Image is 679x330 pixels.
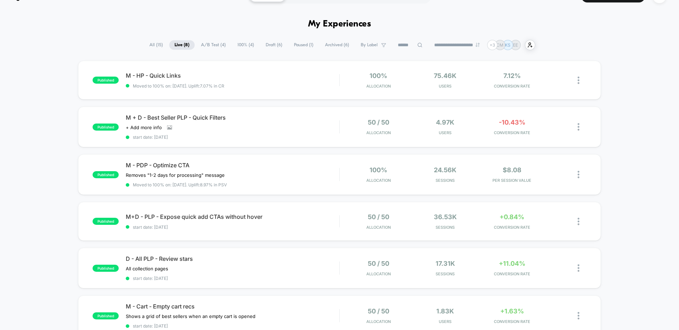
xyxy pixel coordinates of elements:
span: M - HP - Quick Links [126,72,339,79]
span: PER SESSION VALUE [480,178,544,183]
span: All ( 15 ) [144,40,168,50]
img: close [578,77,579,84]
h1: My Experiences [308,19,371,29]
span: published [93,124,119,131]
span: Allocation [366,319,391,324]
span: CONVERSION RATE [480,271,544,276]
span: 100% [370,166,387,174]
span: Users [414,319,477,324]
span: Users [414,130,477,135]
span: Removes "1-2 days for processing" message [126,172,225,178]
span: 24.56k [434,166,456,174]
span: 75.46k [434,72,456,79]
span: 50 / 50 [368,213,389,221]
span: M - PDP - Optimize CTA [126,162,339,169]
span: published [93,77,119,84]
img: end [476,43,480,47]
span: By Label [361,42,378,48]
img: close [578,264,579,272]
span: Moved to 100% on: [DATE] . Uplift: 8.97% in PSV [133,182,227,187]
p: CM [496,42,503,48]
span: CONVERSION RATE [480,225,544,230]
span: Allocation [366,130,391,135]
span: start date: [DATE] [126,323,339,329]
p: EE [513,42,518,48]
span: Allocation [366,225,391,230]
span: + Add more info [126,125,162,130]
span: +11.04% [499,260,525,267]
span: M + D - Best Seller PLP - Quick Filters [126,114,339,121]
span: published [93,312,119,319]
span: Moved to 100% on: [DATE] . Uplift: 7.07% in CR [133,83,224,89]
span: Paused ( 1 ) [289,40,319,50]
span: D - All PLP - Review stars [126,255,339,262]
img: close [578,123,579,131]
span: M+D - PLP - Expose quick add CTAs without hover [126,213,339,220]
div: + 3 [487,40,497,50]
span: 7.12% [503,72,521,79]
span: CONVERSION RATE [480,84,544,89]
span: 100% [370,72,387,79]
span: Draft ( 6 ) [260,40,288,50]
img: close [578,171,579,178]
span: CONVERSION RATE [480,130,544,135]
span: published [93,265,119,272]
span: 50 / 50 [368,307,389,315]
span: Sessions [414,271,477,276]
span: start date: [DATE] [126,276,339,281]
span: +1.63% [500,307,524,315]
span: 4.97k [436,119,454,126]
span: Users [414,84,477,89]
span: CONVERSION RATE [480,319,544,324]
span: Allocation [366,178,391,183]
span: A/B Test ( 4 ) [196,40,231,50]
span: Live ( 8 ) [169,40,195,50]
span: 100% ( 4 ) [232,40,259,50]
span: All collection pages [126,266,168,271]
span: M - Cart - Empty cart recs [126,303,339,310]
span: -10.43% [499,119,525,126]
span: start date: [DATE] [126,224,339,230]
span: Shows a grid of best sellers when an empty cart is opened [126,313,255,319]
span: +0.84% [500,213,524,221]
span: 36.53k [434,213,457,221]
span: 17.31k [436,260,455,267]
span: Allocation [366,84,391,89]
span: start date: [DATE] [126,134,339,140]
img: close [578,312,579,319]
span: published [93,218,119,225]
span: 1.83k [436,307,454,315]
span: Archived ( 6 ) [320,40,354,50]
p: KS [505,42,510,48]
span: published [93,171,119,178]
span: Sessions [414,178,477,183]
img: close [578,218,579,225]
span: 50 / 50 [368,260,389,267]
span: Sessions [414,225,477,230]
span: $8.08 [503,166,521,174]
span: 50 / 50 [368,119,389,126]
span: Allocation [366,271,391,276]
